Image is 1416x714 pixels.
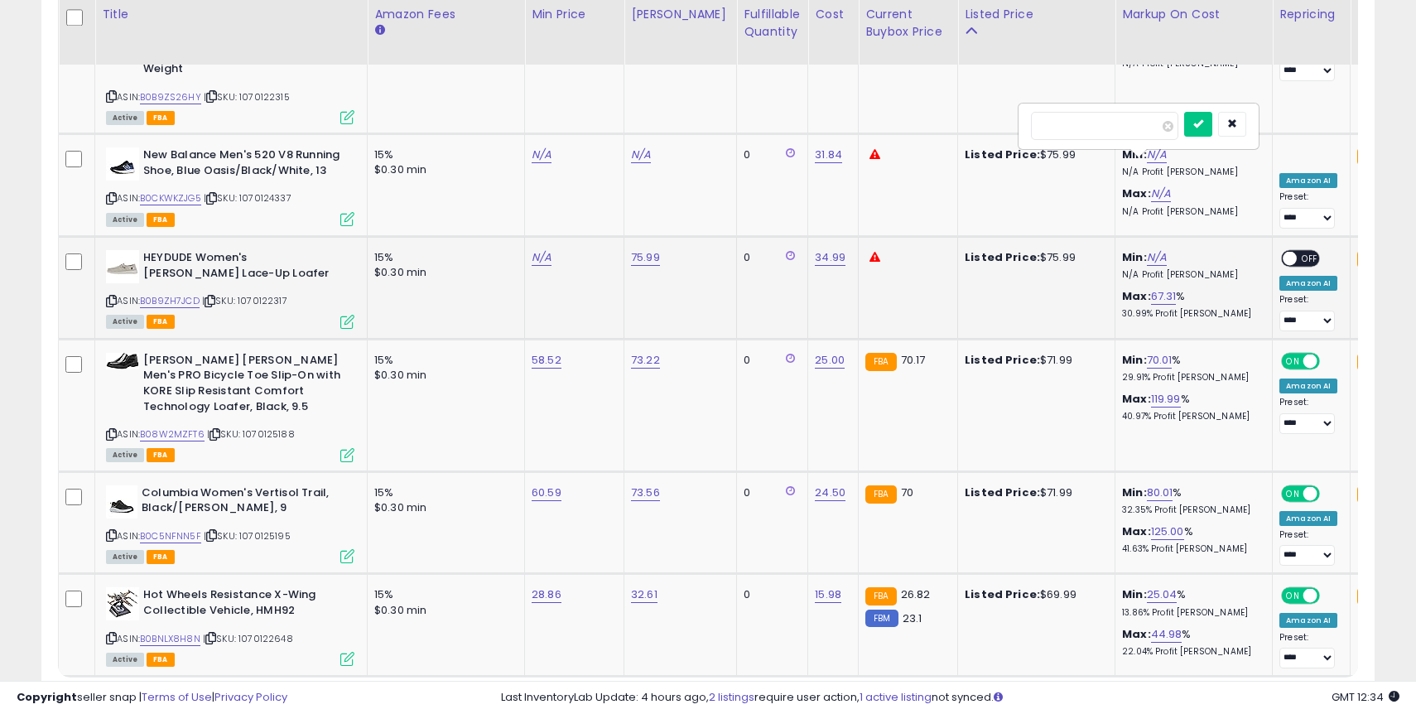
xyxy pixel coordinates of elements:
[965,147,1102,162] div: $75.99
[901,485,913,500] span: 70
[374,6,518,23] div: Amazon Fees
[1122,392,1259,422] div: %
[965,586,1040,602] b: Listed Price:
[965,6,1108,23] div: Listed Price
[865,587,896,605] small: FBA
[532,6,617,23] div: Min Price
[1122,543,1259,555] p: 41.63% Profit [PERSON_NAME]
[1279,613,1337,628] div: Amazon AI
[147,653,175,667] span: FBA
[1357,147,1388,166] small: FBA
[374,265,512,280] div: $0.30 min
[1122,186,1151,201] b: Max:
[1122,308,1259,320] p: 30.99% Profit [PERSON_NAME]
[815,6,851,23] div: Cost
[17,690,287,706] div: seller snap | |
[965,485,1040,500] b: Listed Price:
[965,250,1102,265] div: $75.99
[374,353,512,368] div: 15%
[815,352,845,369] a: 25.00
[744,353,795,368] div: 0
[147,448,175,462] span: FBA
[815,586,841,603] a: 15.98
[965,352,1040,368] b: Listed Price:
[631,485,660,501] a: 73.56
[744,147,795,162] div: 0
[1283,354,1303,368] span: ON
[106,111,144,125] span: All listings currently available for purchase on Amazon
[903,610,922,626] span: 23.1
[865,610,898,627] small: FBM
[106,550,144,564] span: All listings currently available for purchase on Amazon
[1283,486,1303,500] span: ON
[143,587,344,622] b: Hot Wheels Resistance X-Wing Collectible Vehicle, HMH92
[374,485,512,500] div: 15%
[965,249,1040,265] b: Listed Price:
[1122,485,1147,500] b: Min:
[815,485,845,501] a: 24.50
[1122,391,1151,407] b: Max:
[1357,485,1388,504] small: FBA
[1122,607,1259,619] p: 13.86% Profit [PERSON_NAME]
[374,603,512,618] div: $0.30 min
[709,689,754,705] a: 2 listings
[1122,288,1151,304] b: Max:
[204,529,291,543] span: | SKU: 1070125195
[106,147,354,224] div: ASIN:
[1279,529,1337,567] div: Preset:
[140,90,201,104] a: B0B9ZS26HY
[744,485,795,500] div: 0
[374,368,512,383] div: $0.30 min
[1279,397,1337,434] div: Preset:
[1147,147,1167,163] a: N/A
[1317,354,1344,368] span: OFF
[1151,391,1181,408] a: 119.99
[1122,249,1147,265] b: Min:
[1122,504,1259,516] p: 32.35% Profit [PERSON_NAME]
[202,294,287,307] span: | SKU: 1070122317
[1279,191,1337,229] div: Preset:
[860,689,932,705] a: 1 active listing
[1122,587,1259,618] div: %
[1122,411,1259,422] p: 40.97% Profit [PERSON_NAME]
[203,632,293,645] span: | SKU: 1070122648
[140,529,201,543] a: B0C5NFNN5F
[106,485,354,562] div: ASIN:
[106,250,139,283] img: 31JejfYC69L._SL40_.jpg
[1147,586,1178,603] a: 25.04
[1122,586,1147,602] b: Min:
[147,550,175,564] span: FBA
[106,213,144,227] span: All listings currently available for purchase on Amazon
[106,147,139,181] img: 31X70bHMOJL._SL40_.jpg
[965,485,1102,500] div: $71.99
[1357,250,1388,268] small: FBA
[106,250,354,327] div: ASIN:
[631,352,660,369] a: 73.22
[106,587,354,664] div: ASIN:
[1151,626,1182,643] a: 44.98
[1147,249,1167,266] a: N/A
[532,147,551,163] a: N/A
[374,147,512,162] div: 15%
[204,191,291,205] span: | SKU: 1070124337
[106,653,144,667] span: All listings currently available for purchase on Amazon
[1357,353,1388,371] small: FBA
[965,353,1102,368] div: $71.99
[501,690,1400,706] div: Last InventoryLab Update: 4 hours ago, require user action, not synced.
[374,23,384,38] small: Amazon Fees.
[374,500,512,515] div: $0.30 min
[1279,379,1337,393] div: Amazon AI
[1122,147,1147,162] b: Min:
[140,294,200,308] a: B0B9ZH7JCD
[1317,486,1344,500] span: OFF
[374,162,512,177] div: $0.30 min
[140,632,200,646] a: B0BNLX8H8N
[1122,353,1259,384] div: %
[1122,6,1265,23] div: Markup on Cost
[1279,173,1337,188] div: Amazon AI
[631,249,660,266] a: 75.99
[1122,269,1259,281] p: N/A Profit [PERSON_NAME]
[1279,511,1337,526] div: Amazon AI
[1297,252,1323,266] span: OFF
[1279,276,1337,291] div: Amazon AI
